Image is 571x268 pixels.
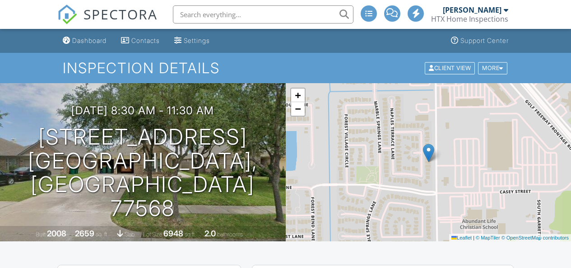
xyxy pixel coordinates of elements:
div: Contacts [131,37,160,44]
div: [PERSON_NAME] [443,5,501,14]
span: − [295,103,301,114]
a: Leaflet [451,235,472,240]
h1: Inspection Details [63,60,508,76]
div: 2008 [47,229,66,238]
span: sq. ft. [96,231,108,238]
span: bathrooms [217,231,243,238]
div: Dashboard [72,37,107,44]
a: Dashboard [59,33,110,49]
span: + [295,89,301,101]
div: 2.0 [204,229,216,238]
a: © MapTiler [476,235,500,240]
a: SPECTORA [57,12,158,31]
a: © OpenStreetMap contributors [501,235,569,240]
span: Built [36,231,46,238]
div: Support Center [460,37,509,44]
a: Client View [424,64,477,71]
h3: [DATE] 8:30 am - 11:30 am [71,104,214,117]
div: More [478,62,507,74]
a: Zoom in [291,89,305,102]
img: The Best Home Inspection Software - Spectora [57,5,77,24]
img: Marker [423,144,434,162]
div: 6948 [163,229,183,238]
h1: [STREET_ADDRESS] [GEOGRAPHIC_DATA], [GEOGRAPHIC_DATA] 77568 [14,125,271,221]
span: sq.ft. [185,231,196,238]
div: HTX Home Inspections [431,14,508,24]
a: Zoom out [291,102,305,116]
div: Client View [425,62,475,74]
a: Contacts [117,33,163,49]
div: Settings [184,37,210,44]
a: Settings [171,33,214,49]
input: Search everything... [173,5,353,24]
div: 2659 [75,229,94,238]
span: | [473,235,474,240]
span: SPECTORA [84,5,158,24]
span: slab [125,231,135,238]
a: Support Center [447,33,512,49]
span: Lot Size [143,231,162,238]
